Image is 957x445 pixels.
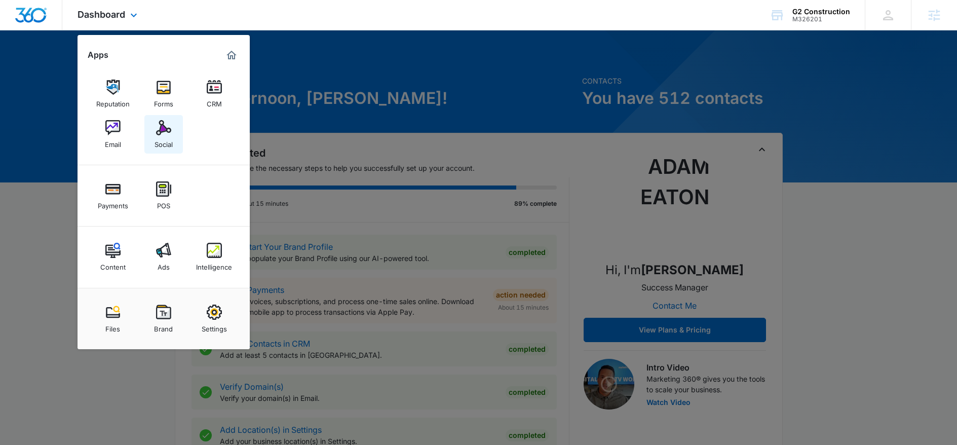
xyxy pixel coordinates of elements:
[207,95,222,108] div: CRM
[154,95,173,108] div: Forms
[105,135,121,149] div: Email
[94,300,132,338] a: Files
[94,75,132,113] a: Reputation
[144,238,183,276] a: Ads
[195,300,234,338] a: Settings
[792,16,850,23] div: account id
[100,258,126,271] div: Content
[144,300,183,338] a: Brand
[154,320,173,333] div: Brand
[105,320,120,333] div: Files
[98,197,128,210] div: Payments
[792,8,850,16] div: account name
[96,95,130,108] div: Reputation
[94,176,132,215] a: Payments
[195,75,234,113] a: CRM
[223,47,240,63] a: Marketing 360® Dashboard
[202,320,227,333] div: Settings
[158,258,170,271] div: Ads
[155,135,173,149] div: Social
[144,176,183,215] a: POS
[88,50,108,60] h2: Apps
[144,115,183,154] a: Social
[196,258,232,271] div: Intelligence
[144,75,183,113] a: Forms
[78,9,125,20] span: Dashboard
[94,238,132,276] a: Content
[94,115,132,154] a: Email
[195,238,234,276] a: Intelligence
[157,197,170,210] div: POS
